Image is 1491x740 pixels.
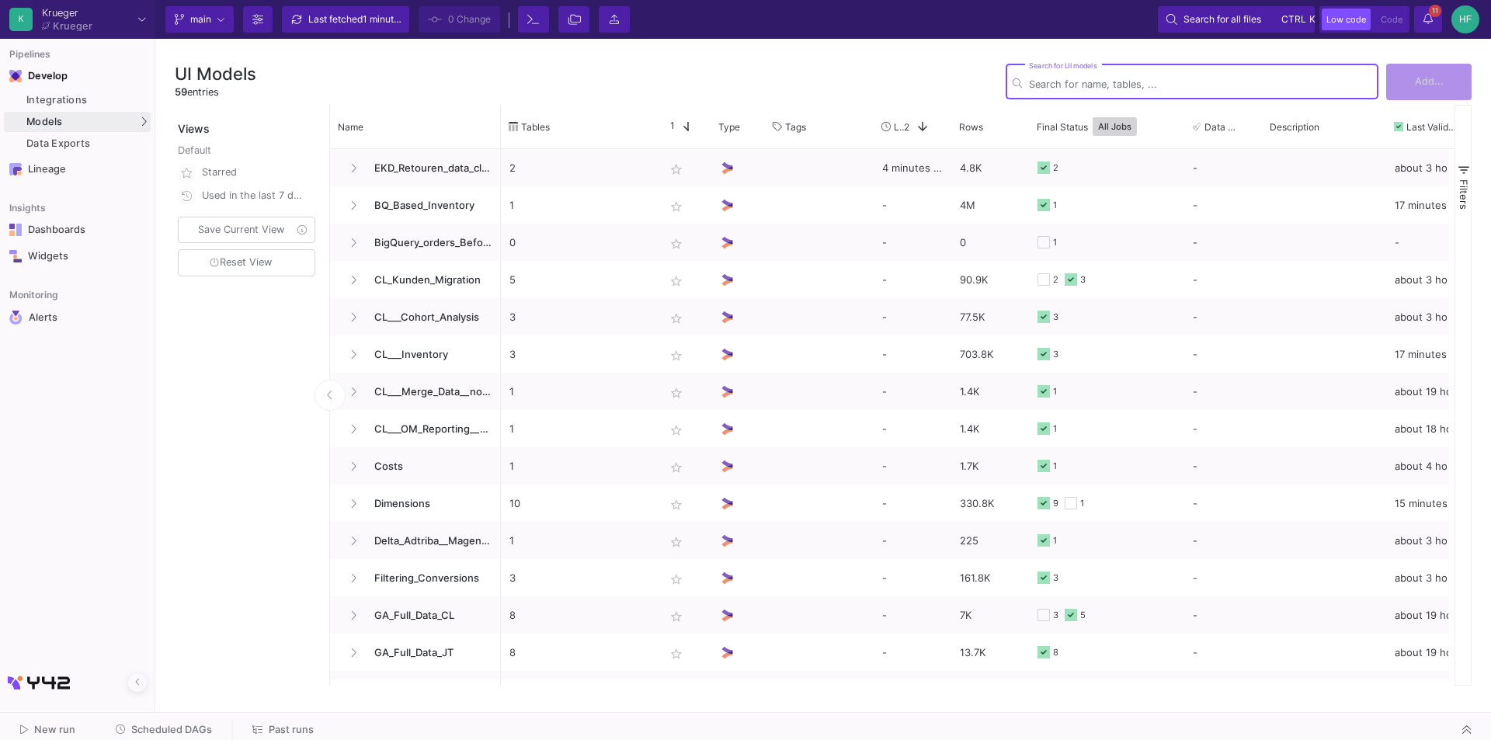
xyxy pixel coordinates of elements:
[1193,336,1253,372] div: -
[9,311,23,325] img: Navigation icon
[874,485,951,522] div: -
[951,261,1029,298] div: 90.9K
[28,250,129,262] div: Widgets
[1309,10,1315,29] span: k
[4,244,151,269] a: Navigation iconWidgets
[951,410,1029,447] div: 1.4K
[1053,634,1058,671] div: 8
[509,187,648,224] p: 1
[202,184,306,207] div: Used in the last 7 days
[1270,121,1319,133] span: Description
[1386,596,1479,634] div: about 19 hours ago
[26,94,147,106] div: Integrations
[719,421,735,437] img: UI Model
[719,309,735,325] img: UI Model
[667,160,686,179] mat-icon: star_border
[1322,9,1371,30] button: Low code
[365,523,492,559] span: Delta_Adtriba__Magento__GA
[719,272,735,288] img: UI Model
[1458,179,1470,210] span: Filters
[1386,522,1479,559] div: about 3 hours ago
[1381,14,1402,25] span: Code
[719,458,735,474] img: UI Model
[664,120,675,134] span: 1
[365,224,492,261] span: BigQuery_orders_Before_2022
[509,448,648,485] p: 1
[175,184,318,207] button: Used in the last 7 days
[509,150,648,186] p: 2
[667,458,686,477] mat-icon: star_border
[719,384,735,400] img: UI Model
[951,335,1029,373] div: 703.8K
[1414,6,1442,33] button: 11
[53,21,92,31] div: Krueger
[874,298,951,335] div: -
[175,105,321,137] div: Views
[9,250,22,262] img: Navigation icon
[1193,672,1253,707] div: -
[874,559,951,596] div: -
[175,86,187,98] span: 59
[874,671,951,708] div: -
[1204,121,1240,133] span: Data Tests
[1386,373,1479,410] div: about 19 hours ago
[509,560,648,596] p: 3
[509,597,648,634] p: 8
[365,634,492,671] span: GA_Full_Data_JT
[874,596,951,634] div: -
[1386,298,1479,335] div: about 3 hours ago
[1053,299,1058,335] div: 3
[1447,5,1479,33] button: HF
[1326,14,1366,25] span: Low code
[365,262,492,298] span: CL_Kunden_Migration
[1053,224,1057,261] div: 1
[509,411,648,447] p: 1
[365,373,492,410] span: CL___Merge_Data__non_Adtriba_
[509,262,648,298] p: 5
[131,724,212,735] span: Scheduled DAGs
[363,13,418,25] span: 1 minute ago
[1406,121,1458,133] span: Last Valid Job
[951,671,1029,708] div: 36.1K
[28,163,129,175] div: Lineage
[959,121,983,133] span: Rows
[1053,485,1058,522] div: 9
[951,373,1029,410] div: 1.4K
[667,272,686,290] mat-icon: star_border
[1193,299,1253,335] div: -
[1080,262,1086,298] div: 3
[951,634,1029,671] div: 13.7K
[667,570,686,589] mat-icon: star_border
[1386,335,1479,373] div: 17 minutes ago
[202,161,306,184] div: Starred
[667,644,686,663] mat-icon: star_border
[874,447,951,485] div: -
[175,85,256,99] div: entries
[365,485,492,522] span: Dimensions
[719,235,735,251] img: UI Model
[365,336,492,373] span: CL___Inventory
[951,186,1029,224] div: 4M
[719,607,735,624] img: UI Model
[521,121,550,133] span: Tables
[1386,149,1479,186] div: about 3 hours ago
[26,137,147,150] div: Data Exports
[719,160,735,176] img: UI Model
[667,495,686,514] mat-icon: star_border
[667,235,686,253] mat-icon: star_border
[1080,485,1084,522] div: 1
[1053,560,1058,596] div: 3
[509,373,648,410] p: 1
[874,522,951,559] div: -
[667,197,686,216] mat-icon: star_border
[34,724,75,735] span: New run
[1429,5,1441,17] span: 11
[719,644,735,661] img: UI Model
[667,421,686,439] mat-icon: star_border
[1053,523,1057,559] div: 1
[9,163,22,175] img: Navigation icon
[719,533,735,549] img: UI Model
[1158,6,1315,33] button: Search for all filesctrlk
[1037,109,1163,144] div: Final Status
[667,346,686,365] mat-icon: star_border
